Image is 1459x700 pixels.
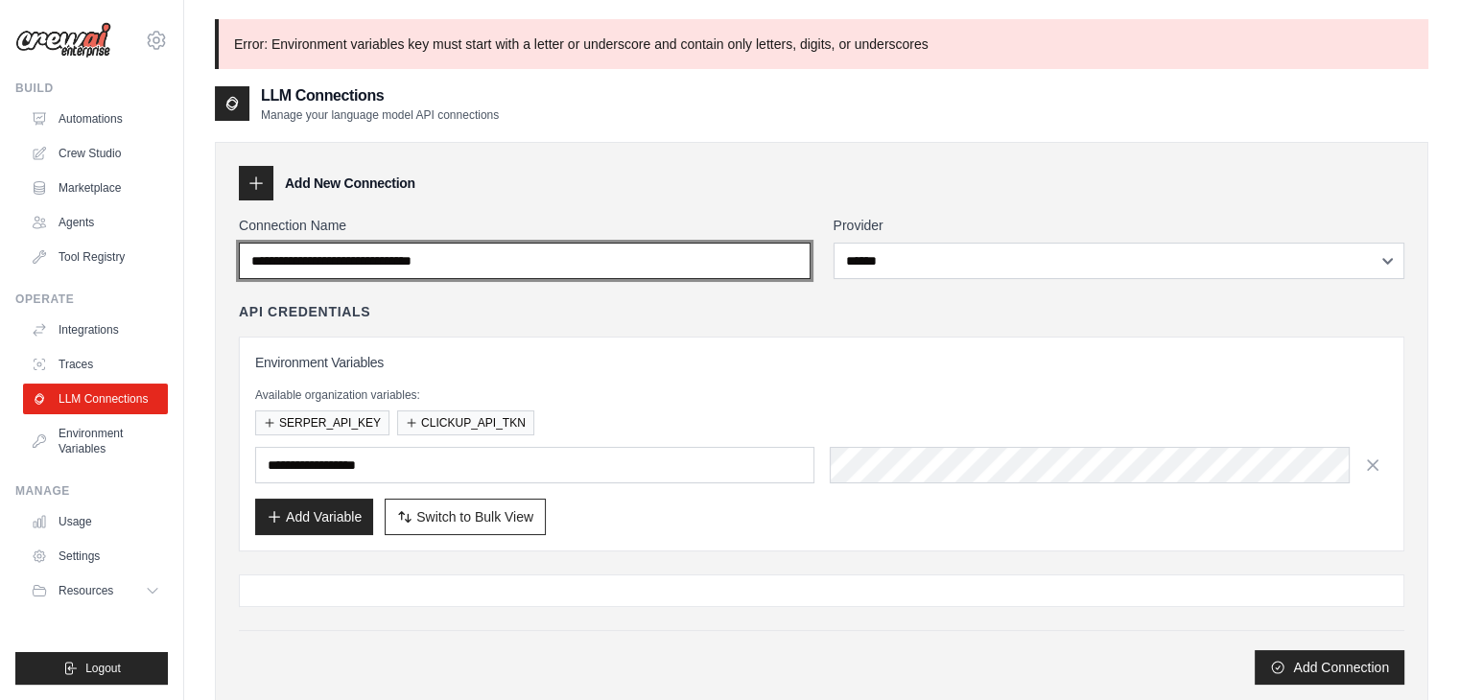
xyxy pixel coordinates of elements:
[23,207,168,238] a: Agents
[15,292,168,307] div: Operate
[215,19,1428,69] p: Error: Environment variables key must start with a letter or underscore and contain only letters,...
[23,575,168,606] button: Resources
[261,84,499,107] h2: LLM Connections
[255,387,1388,403] p: Available organization variables:
[255,499,373,535] button: Add Variable
[255,353,1388,372] h3: Environment Variables
[23,173,168,203] a: Marketplace
[397,410,534,435] button: CLICKUP_API_TKN
[23,138,168,169] a: Crew Studio
[23,541,168,572] a: Settings
[416,507,533,526] span: Switch to Bulk View
[15,81,168,96] div: Build
[15,22,111,58] img: Logo
[23,506,168,537] a: Usage
[23,418,168,464] a: Environment Variables
[23,384,168,414] a: LLM Connections
[23,104,168,134] a: Automations
[23,242,168,272] a: Tool Registry
[23,349,168,380] a: Traces
[385,499,546,535] button: Switch to Bulk View
[261,107,499,123] p: Manage your language model API connections
[239,216,811,235] label: Connection Name
[1255,650,1404,685] button: Add Connection
[255,410,389,435] button: SERPER_API_KEY
[239,302,370,321] h4: API Credentials
[15,652,168,685] button: Logout
[85,661,121,676] span: Logout
[23,315,168,345] a: Integrations
[59,583,113,598] span: Resources
[15,483,168,499] div: Manage
[285,174,415,193] h3: Add New Connection
[834,216,1405,235] label: Provider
